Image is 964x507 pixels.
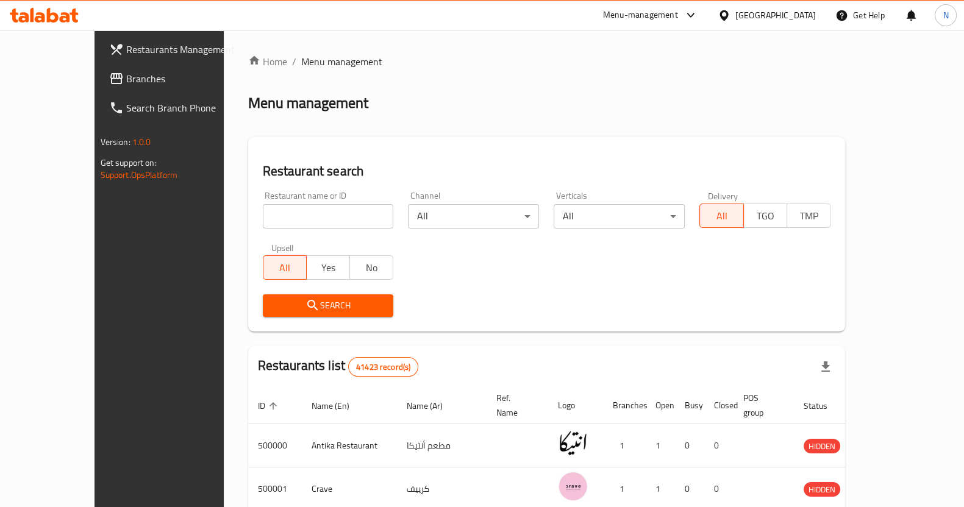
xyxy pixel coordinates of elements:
[675,424,704,467] td: 0
[99,93,255,122] a: Search Branch Phone
[301,54,382,69] span: Menu management
[646,387,675,424] th: Open
[804,482,840,497] div: HIDDEN
[708,191,738,200] label: Delivery
[349,361,418,373] span: 41423 record(s)
[699,204,743,228] button: All
[273,298,384,313] span: Search
[811,352,840,381] div: Export file
[355,259,388,277] span: No
[804,439,840,453] span: HIDDEN
[101,167,178,183] a: Support.OpsPlatform
[268,259,302,277] span: All
[312,399,365,413] span: Name (En)
[263,294,394,317] button: Search
[248,54,846,69] nav: breadcrumb
[397,424,487,467] td: مطعم أنتيكا
[258,399,281,413] span: ID
[271,243,294,252] label: Upsell
[743,391,779,420] span: POS group
[603,8,678,23] div: Menu-management
[312,259,345,277] span: Yes
[99,64,255,93] a: Branches
[263,162,831,180] h2: Restaurant search
[248,93,368,113] h2: Menu management
[99,35,255,64] a: Restaurants Management
[248,54,287,69] a: Home
[804,483,840,497] span: HIDDEN
[101,134,130,150] span: Version:
[675,387,704,424] th: Busy
[101,155,157,171] span: Get support on:
[548,387,603,424] th: Logo
[804,439,840,453] div: HIDDEN
[554,204,685,229] div: All
[743,204,787,228] button: TGO
[749,207,782,225] span: TGO
[408,204,539,229] div: All
[126,42,246,57] span: Restaurants Management
[603,387,646,424] th: Branches
[787,204,830,228] button: TMP
[248,424,302,467] td: 500000
[705,207,738,225] span: All
[349,255,393,280] button: No
[646,424,675,467] td: 1
[558,471,588,502] img: Crave
[302,424,397,467] td: Antika Restaurant
[292,54,296,69] li: /
[126,71,246,86] span: Branches
[804,399,843,413] span: Status
[943,9,948,22] span: N
[407,399,459,413] span: Name (Ar)
[496,391,534,420] span: Ref. Name
[263,255,307,280] button: All
[258,356,419,377] h2: Restaurants list
[263,204,394,229] input: Search for restaurant name or ID..
[132,134,151,150] span: 1.0.0
[126,101,246,115] span: Search Branch Phone
[792,207,826,225] span: TMP
[306,255,350,280] button: Yes
[735,9,816,22] div: [GEOGRAPHIC_DATA]
[603,424,646,467] td: 1
[558,428,588,458] img: Antika Restaurant
[704,387,734,424] th: Closed
[704,424,734,467] td: 0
